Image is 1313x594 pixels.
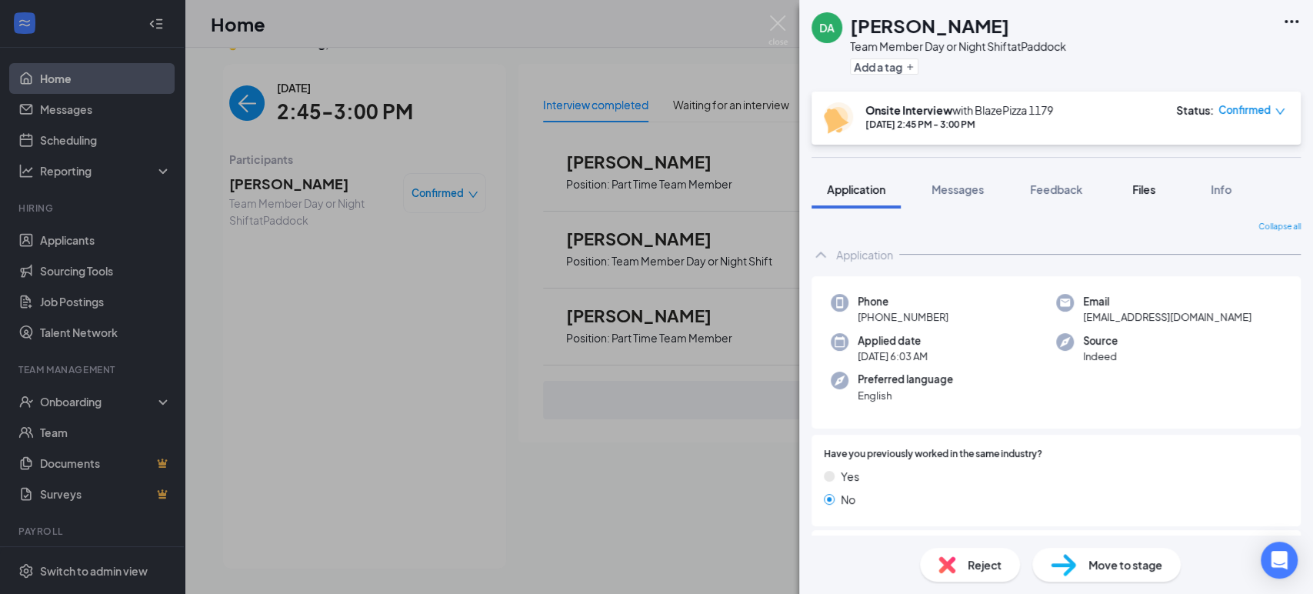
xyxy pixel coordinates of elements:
span: [PHONE_NUMBER] [858,309,948,325]
span: Confirmed [1218,102,1271,118]
span: Feedback [1030,182,1082,196]
span: Collapse all [1258,221,1301,233]
svg: Plus [905,62,915,72]
svg: Ellipses [1282,12,1301,31]
div: Open Intercom Messenger [1261,542,1298,579]
div: with BlazePizza 1179 [865,102,1053,118]
span: Files [1132,182,1155,196]
div: DA [819,20,835,35]
span: down [1275,106,1285,117]
span: Move to stage [1088,556,1162,573]
span: Reject [968,556,1001,573]
span: English [858,388,953,403]
div: Team Member Day or Night Shift at Paddock [850,38,1066,54]
span: Email [1083,294,1251,309]
span: Preferred language [858,372,953,387]
span: Info [1211,182,1231,196]
span: Messages [931,182,984,196]
span: Applied date [858,333,928,349]
div: [DATE] 2:45 PM - 3:00 PM [865,118,1053,131]
span: Phone [858,294,948,309]
div: Status : [1176,102,1214,118]
svg: ChevronUp [811,245,830,264]
span: Indeed [1083,349,1118,364]
b: Onsite Interview [865,103,952,117]
span: Have you previously worked in the same industry? [824,447,1042,462]
span: [EMAIL_ADDRESS][DOMAIN_NAME] [1083,309,1251,325]
span: Yes [841,468,859,485]
span: No [841,491,855,508]
button: PlusAdd a tag [850,58,918,75]
h1: [PERSON_NAME] [850,12,1009,38]
div: Application [836,247,893,262]
span: Application [827,182,885,196]
span: [DATE] 6:03 AM [858,349,928,364]
span: Source [1083,333,1118,349]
